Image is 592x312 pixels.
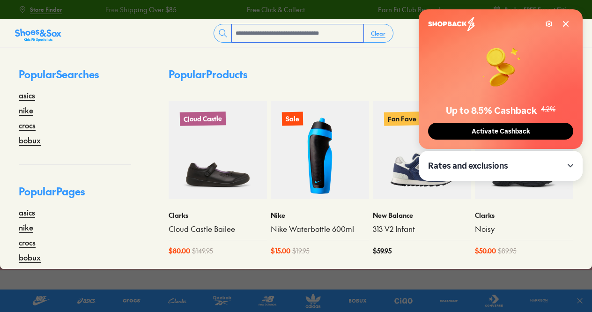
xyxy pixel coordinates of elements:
a: asics [19,207,35,218]
a: Earn Fit Club Rewards [377,5,443,15]
span: $ 19.95 [292,246,310,256]
a: crocs [19,119,36,131]
a: 313 V2 Infant [373,224,471,234]
p: Fan Fave [384,111,420,126]
p: Nike [271,210,369,220]
a: nike [19,104,33,116]
span: $ 15.00 [271,246,290,256]
p: Clarks [169,210,267,220]
a: Free Shipping Over $85 [105,5,176,15]
span: $ 89.95 [498,246,517,256]
p: Popular Searches [19,67,131,89]
span: $ 149.95 [192,246,213,256]
a: Noisy [475,224,573,234]
p: Clarks [475,210,573,220]
a: asics [19,89,35,101]
a: Nike Waterbottle 600ml [271,224,369,234]
a: Fan Fave [373,101,471,199]
button: Clear [363,25,393,42]
span: $ 50.00 [475,246,496,256]
p: Cloud Castle [180,111,226,126]
img: SNS_Logo_Responsive.svg [15,28,61,43]
p: New Balance [373,210,471,220]
a: bobux [19,134,41,146]
a: Store Finder [19,1,62,18]
span: $ 59.95 [373,246,392,256]
span: Book a FREE Expert Fitting [504,5,573,14]
a: crocs [19,237,36,248]
span: $ 80.00 [169,246,190,256]
p: Popular Products [169,67,247,82]
p: Popular Pages [19,184,131,207]
a: Sale [271,101,369,199]
a: Cloud Castle [169,101,267,199]
a: Cloud Castle Bailee [169,224,267,234]
a: nike [19,222,33,233]
p: Sale [282,112,303,126]
a: Free Click & Collect [246,5,304,15]
a: Shoes &amp; Sox [15,26,61,41]
span: Store Finder [30,5,62,14]
a: Book a FREE Expert Fitting [493,1,573,18]
a: bobux [19,252,41,263]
